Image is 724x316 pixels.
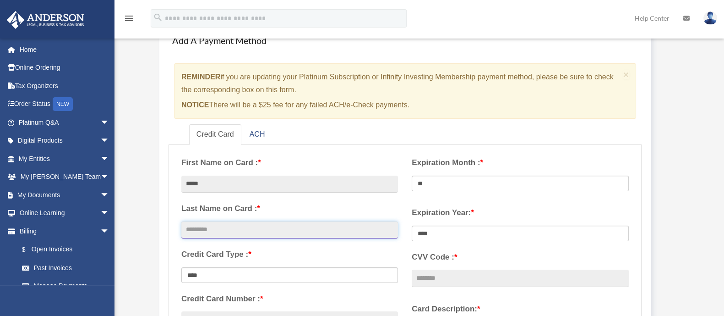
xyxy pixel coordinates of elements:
[13,277,119,295] a: Manage Payments
[6,132,123,150] a: Digital Productsarrow_drop_down
[181,99,620,111] p: There will be a $25 fee for any failed ACH/e-Check payments.
[53,97,73,111] div: NEW
[6,113,123,132] a: Platinum Q&Aarrow_drop_down
[181,292,398,306] label: Credit Card Number :
[242,124,272,145] a: ACH
[6,204,123,222] a: Online Learningarrow_drop_down
[181,101,209,109] strong: NOTICE
[124,16,135,24] a: menu
[6,77,123,95] a: Tax Organizers
[6,40,123,59] a: Home
[412,206,628,220] label: Expiration Year:
[181,73,220,81] strong: REMINDER
[169,30,642,50] h4: Add A Payment Method
[100,222,119,241] span: arrow_drop_down
[100,132,119,150] span: arrow_drop_down
[100,186,119,205] span: arrow_drop_down
[6,168,123,186] a: My [PERSON_NAME] Teamarrow_drop_down
[6,186,123,204] a: My Documentsarrow_drop_down
[623,69,629,80] span: ×
[13,259,123,277] a: Past Invoices
[174,63,636,119] div: if you are updating your Platinum Subscription or Infinity Investing Membership payment method, p...
[27,244,32,255] span: $
[623,70,629,79] button: Close
[6,59,123,77] a: Online Ordering
[6,95,123,114] a: Order StatusNEW
[100,168,119,187] span: arrow_drop_down
[153,12,163,22] i: search
[412,156,628,170] label: Expiration Month :
[181,202,398,216] label: Last Name on Card :
[6,222,123,240] a: Billingarrow_drop_down
[412,302,628,316] label: Card Description:
[189,124,241,145] a: Credit Card
[100,204,119,223] span: arrow_drop_down
[100,150,119,168] span: arrow_drop_down
[412,250,628,264] label: CVV Code :
[100,113,119,132] span: arrow_drop_down
[13,240,123,259] a: $Open Invoices
[4,11,87,29] img: Anderson Advisors Platinum Portal
[6,150,123,168] a: My Entitiesarrow_drop_down
[124,13,135,24] i: menu
[703,11,717,25] img: User Pic
[181,248,398,261] label: Credit Card Type :
[181,156,398,170] label: First Name on Card :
